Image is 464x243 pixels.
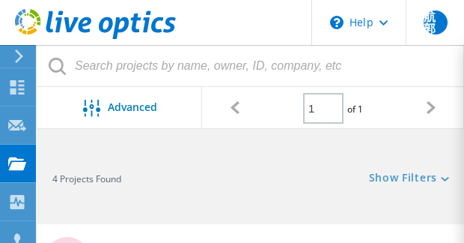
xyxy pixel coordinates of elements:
svg: \n [330,16,344,29]
span: 航郭 [424,10,448,34]
span: of 1 [347,103,363,115]
span: Advanced [108,101,157,112]
a: Show Filters [369,172,449,185]
span: 4 Projects Found [52,172,121,185]
a: Live Optics Dashboard [15,31,176,42]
